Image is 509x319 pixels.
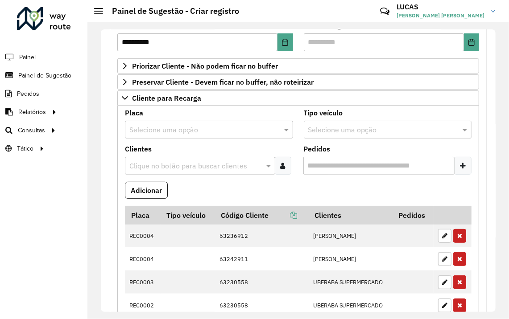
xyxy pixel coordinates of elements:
[308,294,392,317] td: UBERABA SUPERMERCADO
[215,247,309,270] td: 63242911
[215,225,309,248] td: 63236912
[215,270,309,294] td: 63230558
[308,270,392,294] td: UBERABA SUPERMERCADO
[464,33,479,51] button: Choose Date
[161,206,215,225] th: Tipo veículo
[117,90,479,106] a: Cliente para Recarga
[308,206,392,225] th: Clientes
[132,94,201,102] span: Cliente para Recarga
[397,12,484,20] span: [PERSON_NAME] [PERSON_NAME]
[277,33,293,51] button: Choose Date
[304,143,331,154] label: Pedidos
[375,2,394,21] a: Contato Rápido
[19,53,36,62] span: Painel
[215,206,309,225] th: Código Cliente
[125,247,161,270] td: REC0004
[17,144,33,153] span: Tático
[308,247,392,270] td: [PERSON_NAME]
[17,89,39,98] span: Pedidos
[18,126,45,135] span: Consultas
[18,71,71,80] span: Painel de Sugestão
[215,294,309,317] td: 63230558
[125,206,161,225] th: Placa
[132,62,278,70] span: Priorizar Cliente - Não podem ficar no buffer
[103,6,239,16] h2: Painel de Sugestão - Criar registro
[125,225,161,248] td: REC0004
[392,206,433,225] th: Pedidos
[269,211,297,220] a: Copiar
[117,58,479,74] a: Priorizar Cliente - Não podem ficar no buffer
[125,182,168,199] button: Adicionar
[308,225,392,248] td: [PERSON_NAME]
[304,107,343,118] label: Tipo veículo
[125,143,152,154] label: Clientes
[397,3,484,11] h3: LUCAS
[125,270,161,294] td: REC0003
[125,294,161,317] td: REC0002
[18,107,46,117] span: Relatórios
[125,107,143,118] label: Placa
[132,78,314,86] span: Preservar Cliente - Devem ficar no buffer, não roteirizar
[117,74,479,90] a: Preservar Cliente - Devem ficar no buffer, não roteirizar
